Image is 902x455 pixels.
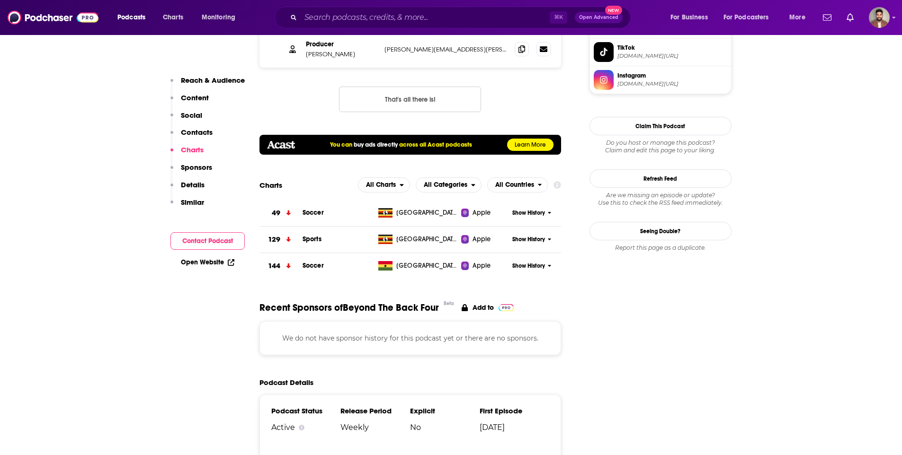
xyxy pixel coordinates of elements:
span: Uganda [396,235,458,244]
button: Content [170,93,209,111]
span: All Countries [495,182,534,188]
button: open menu [783,10,817,25]
span: [DATE] [480,423,549,432]
button: Show History [509,209,554,217]
button: open menu [717,10,783,25]
span: No [410,423,480,432]
a: [GEOGRAPHIC_DATA] [375,261,461,271]
h3: 144 [268,261,280,271]
a: Show notifications dropdown [819,9,835,26]
img: User Profile [869,7,890,28]
a: Soccer [303,209,324,217]
span: New [605,6,622,15]
button: Charts [170,145,204,163]
h3: First Episode [480,406,549,415]
a: [GEOGRAPHIC_DATA] [375,208,461,218]
button: Show History [509,262,554,270]
div: Search podcasts, credits, & more... [284,7,640,28]
a: [GEOGRAPHIC_DATA] [375,235,461,244]
span: Show History [512,209,545,217]
span: Ghana [396,261,458,271]
span: Do you host or manage this podcast? [589,139,732,147]
h2: Platforms [358,177,410,192]
span: tiktok.com/@beyondthebackfour [617,52,727,60]
button: Open AdvancedNew [575,12,623,23]
span: Logged in as calmonaghan [869,7,890,28]
button: Reach & Audience [170,76,245,93]
span: All Charts [366,182,396,188]
p: Details [181,180,205,189]
a: Soccer [303,262,324,270]
p: Add to [473,303,494,312]
button: Nothing here. [339,87,481,112]
p: Content [181,93,209,102]
span: Instagram [617,71,727,80]
p: Similar [181,198,204,207]
span: Show History [512,236,545,244]
span: More [789,11,805,24]
button: open menu [487,177,548,192]
div: Are we missing an episode or update? Use this to check the RSS feed immediately. [589,192,732,207]
span: Uganda [396,208,458,218]
a: buy ads directly [354,141,398,149]
span: Apple [473,261,491,271]
a: Show notifications dropdown [843,9,857,26]
h3: Podcast Status [271,406,341,415]
button: Similar [170,198,204,215]
span: For Podcasters [723,11,769,24]
a: 49 [259,200,303,226]
p: Sponsors [181,163,212,172]
span: Apple [473,208,491,218]
p: Social [181,111,202,120]
h3: Release Period [340,406,410,415]
div: Active [271,423,341,432]
span: Apple [473,235,491,244]
a: Instagram[DOMAIN_NAME][URL] [594,70,727,90]
span: TikTok [617,44,727,52]
button: Details [170,180,205,198]
button: Refresh Feed [589,169,732,188]
h3: Explicit [410,406,480,415]
button: open menu [111,10,158,25]
a: Apple [461,261,509,271]
h2: Categories [416,177,482,192]
span: All Categories [424,182,467,188]
p: Contacts [181,128,213,137]
button: Claim This Podcast [589,117,732,135]
img: Podchaser - Follow, Share and Rate Podcasts [8,9,98,26]
span: Show History [512,262,545,270]
a: Sports [303,235,322,243]
a: Seeing Double? [589,222,732,240]
p: Charts [181,145,204,154]
span: For Business [670,11,708,24]
h3: 49 [272,208,280,219]
h3: 129 [268,234,280,245]
a: Apple [461,235,509,244]
span: Weekly [340,423,410,432]
a: 144 [259,253,303,279]
a: Add to [462,302,514,314]
h5: You can across all Acast podcasts [330,141,472,149]
p: Producer [306,40,377,48]
p: [PERSON_NAME] [306,50,377,58]
a: TikTok[DOMAIN_NAME][URL] [594,42,727,62]
h2: Countries [487,177,548,192]
span: ⌘ K [550,11,567,24]
button: open menu [664,10,720,25]
button: Show profile menu [869,7,890,28]
button: Show History [509,236,554,244]
button: open menu [416,177,482,192]
img: Pro Logo [499,304,514,311]
a: Learn More [507,139,554,151]
span: instagram.com/beyondthebackfour [617,80,727,87]
h2: Charts [259,181,282,190]
h2: Podcast Details [259,378,313,387]
span: Open Advanced [579,15,618,20]
button: Contact Podcast [170,232,245,250]
div: Claim and edit this page to your liking. [589,139,732,154]
span: Podcasts [117,11,145,24]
